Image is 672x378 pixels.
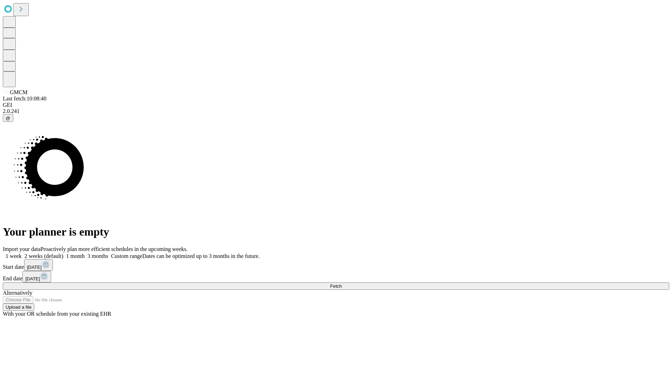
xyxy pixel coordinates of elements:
[66,253,85,259] span: 1 month
[87,253,108,259] span: 3 months
[25,276,40,281] span: [DATE]
[3,259,669,271] div: Start date
[41,246,188,252] span: Proactively plan more efficient schedules in the upcoming weeks.
[3,290,32,296] span: Alternatively
[3,282,669,290] button: Fetch
[10,89,28,95] span: GMCM
[3,114,13,122] button: @
[3,303,34,311] button: Upload a file
[3,108,669,114] div: 2.0.241
[3,96,47,101] span: Last fetch: 10:08:40
[3,225,669,238] h1: Your planner is empty
[6,115,10,121] span: @
[3,246,41,252] span: Import your data
[22,271,51,282] button: [DATE]
[111,253,142,259] span: Custom range
[6,253,22,259] span: 1 week
[3,271,669,282] div: End date
[24,259,53,271] button: [DATE]
[142,253,260,259] span: Dates can be optimized up to 3 months in the future.
[3,311,111,317] span: With your OR schedule from your existing EHR
[330,283,342,289] span: Fetch
[24,253,63,259] span: 2 weeks (default)
[3,102,669,108] div: GEI
[27,265,42,270] span: [DATE]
